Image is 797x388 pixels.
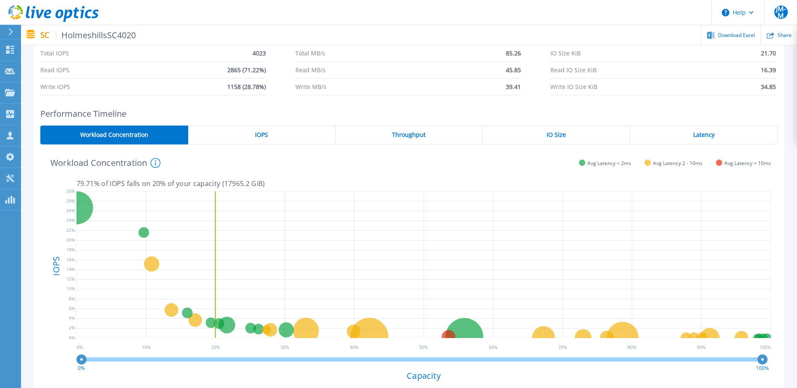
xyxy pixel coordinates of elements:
span: Avg Latency < 2ms [587,160,631,166]
span: Read MB/s [295,62,326,78]
span: 1158 (28.78%) [227,79,266,95]
text: 24% [66,218,75,223]
span: Write MB/s [295,79,326,95]
text: 6% [69,305,75,311]
text: 4% [69,315,75,321]
text: 30 % [281,344,289,350]
text: 28% [66,198,75,204]
h4: Workload Concentration [50,158,160,168]
h4: IOPS [52,235,60,298]
text: 100 % [760,344,771,350]
p: SC [40,30,136,40]
text: 90 % [697,344,705,350]
span: Read IOPS [40,62,69,78]
span: Total MB/s [295,45,325,61]
text: 10 % [142,344,150,350]
text: 0% [69,335,75,341]
text: 50 % [420,344,428,350]
span: Write IO Size KiB [550,79,597,95]
span: Read IO Size KiB [550,62,597,78]
span: JM-M [774,5,788,19]
text: 70 % [558,344,567,350]
span: Share [778,33,792,38]
text: 100% [756,364,769,372]
text: 40 % [350,344,358,350]
text: 60 % [489,344,497,350]
span: Latency [693,131,715,138]
text: 2% [69,325,75,331]
text: 8% [69,296,75,301]
span: Avg Latency > 10ms [724,160,771,166]
text: 30% [66,188,75,194]
span: IO Size KiB [550,45,581,61]
span: 45.85 [506,62,521,78]
span: 21.70 [761,45,776,61]
span: IO Size [547,131,566,138]
span: 39.41 [506,79,521,95]
span: Workload Concentration [80,131,148,138]
h4: Capacity [76,371,771,380]
span: 4023 [253,45,266,61]
p: 79.71 % of IOPS falls on 20 % of your capacity ( 17965.2 GiB ) [76,180,771,187]
span: 2865 (71.22%) [227,62,266,78]
span: Download Excel [718,33,755,38]
h2: Performance Timeline [40,109,778,118]
text: 0 % [77,344,83,350]
text: 26% [66,208,75,214]
span: Throughput [392,131,426,138]
span: Write IOPS [40,79,70,95]
text: 0% [78,364,85,372]
span: HolmeshillsSC4020 [56,30,136,40]
span: 16.39 [761,62,776,78]
text: 80 % [628,344,636,350]
text: 20 % [211,344,220,350]
span: IOPS [255,131,268,138]
span: 34.85 [761,79,776,95]
span: Avg Latency 2 - 10ms [653,160,702,166]
span: Total IOPS [40,45,69,61]
span: 85.26 [506,45,521,61]
text: 22% [66,227,75,233]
